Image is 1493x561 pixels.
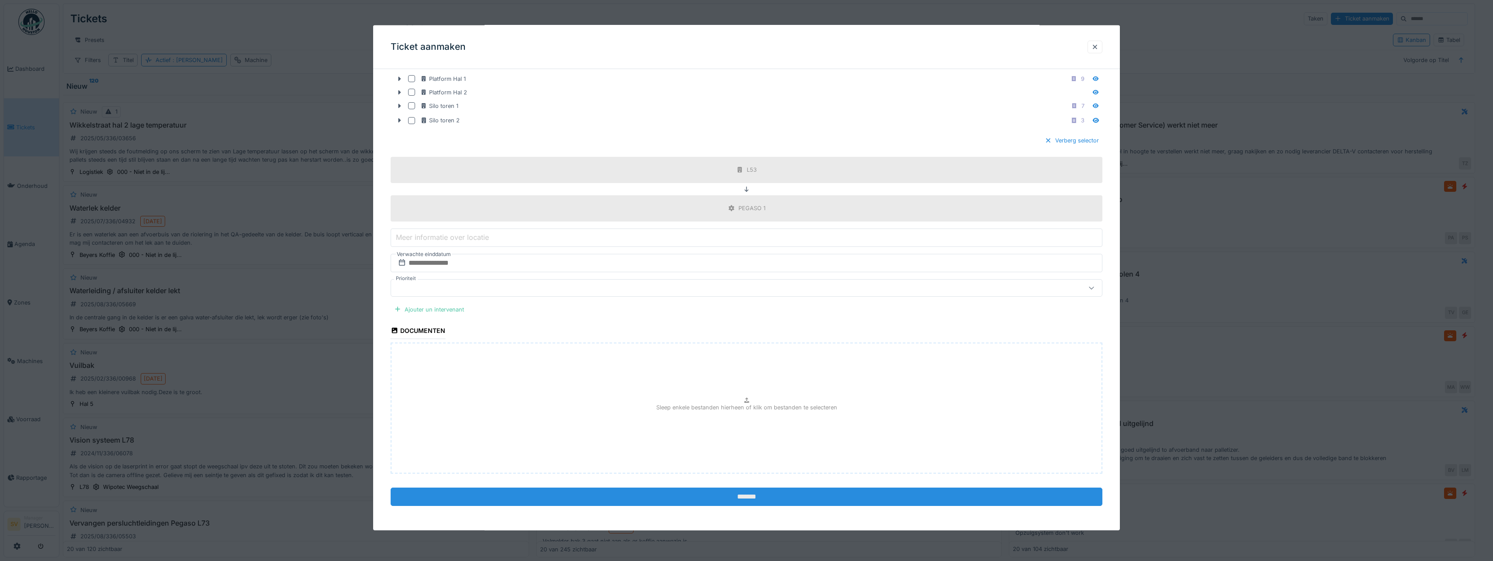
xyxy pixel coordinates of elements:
div: Platform Hal 2 [420,88,467,97]
div: 3 [1081,116,1084,125]
div: PEGASO 1 [738,204,766,212]
div: Platform Hal 1 [420,75,466,83]
label: Verwachte einddatum [396,249,452,259]
div: Silo toren 2 [420,116,460,125]
label: Prioriteit [394,274,418,282]
div: 9 [1081,75,1084,83]
p: Sleep enkele bestanden hierheen of klik om bestanden te selecteren [656,403,837,411]
div: Verberg selector [1041,135,1102,146]
div: L53 [747,166,757,174]
div: 7 [1081,102,1084,110]
label: Meer informatie over locatie [394,232,491,242]
div: Silo toren 1 [420,102,458,110]
div: Ajouter un intervenant [391,303,468,315]
div: Documenten [391,324,445,339]
h3: Ticket aanmaken [391,42,466,52]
